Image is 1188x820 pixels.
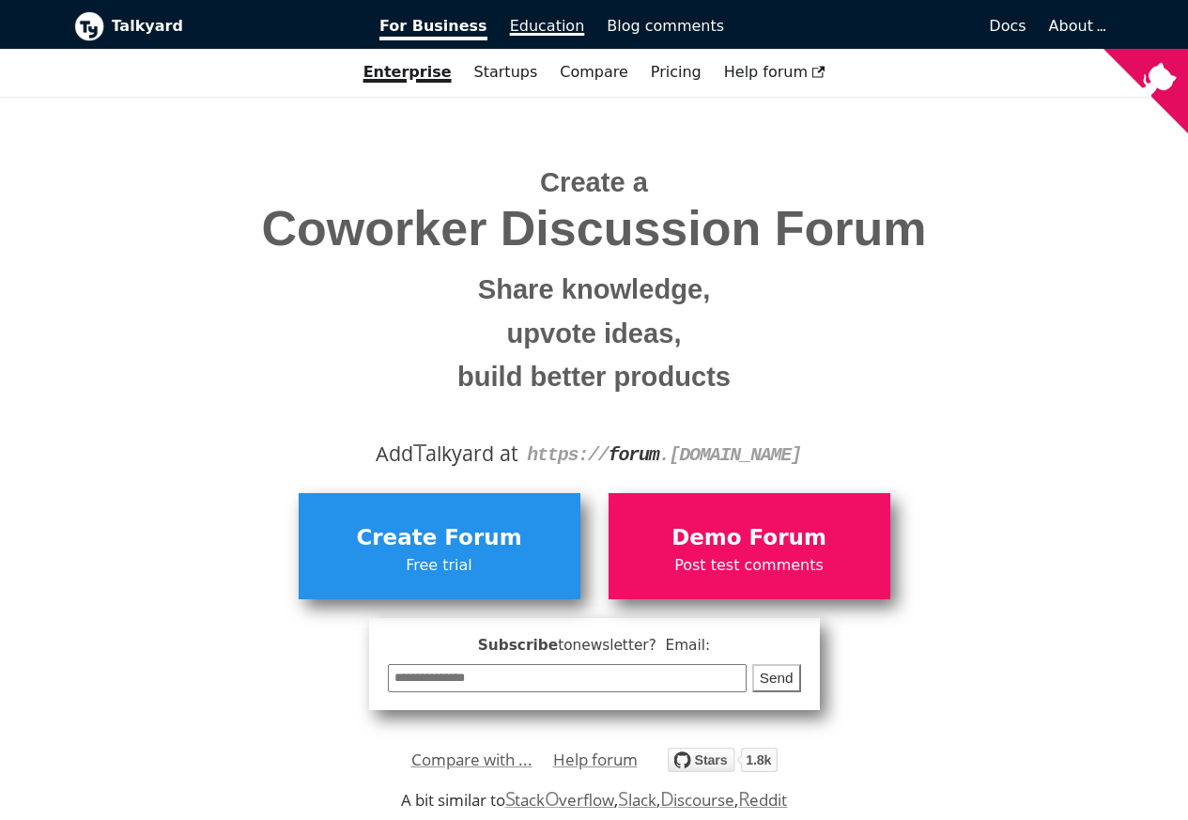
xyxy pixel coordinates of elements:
[560,63,628,81] a: Compare
[668,750,778,778] a: Star debiki/talkyard on GitHub
[618,553,881,578] span: Post test comments
[609,493,890,598] a: Demo ForumPost test comments
[74,11,104,41] img: Talkyard logo
[724,63,825,81] span: Help forum
[553,746,638,774] a: Help forum
[299,493,580,598] a: Create ForumFree trial
[388,634,801,658] span: Subscribe
[660,789,734,811] a: Discourse
[540,167,648,197] span: Create a
[88,355,1101,399] small: build better products
[668,748,778,772] img: talkyard.svg
[499,10,596,42] a: Education
[738,785,750,812] span: R
[618,789,656,811] a: Slack
[352,56,463,88] a: Enterprise
[88,438,1101,470] div: Add alkyard at
[618,785,628,812] span: S
[368,10,499,42] a: For Business
[527,444,801,466] code: https:// . [DOMAIN_NAME]
[989,17,1026,35] span: Docs
[607,17,724,35] span: Blog comments
[413,435,426,469] span: T
[595,10,735,42] a: Blog comments
[88,268,1101,312] small: Share knowledge,
[379,17,487,40] span: For Business
[88,202,1101,255] span: Coworker Discussion Forum
[463,56,549,88] a: Startups
[752,664,801,693] button: Send
[505,785,516,812] span: S
[618,520,881,556] span: Demo Forum
[713,56,837,88] a: Help forum
[735,10,1038,42] a: Docs
[74,11,354,41] a: Talkyard logoTalkyard
[738,789,787,811] a: Reddit
[308,553,571,578] span: Free trial
[609,444,659,466] strong: forum
[640,56,713,88] a: Pricing
[545,785,560,812] span: O
[505,789,615,811] a: StackOverflow
[510,17,585,35] span: Education
[308,520,571,556] span: Create Forum
[411,746,532,774] a: Compare with ...
[558,637,710,654] span: to newsletter ? Email:
[112,14,354,39] b: Talkyard
[88,312,1101,356] small: upvote ideas,
[660,785,674,812] span: D
[1049,17,1103,35] a: About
